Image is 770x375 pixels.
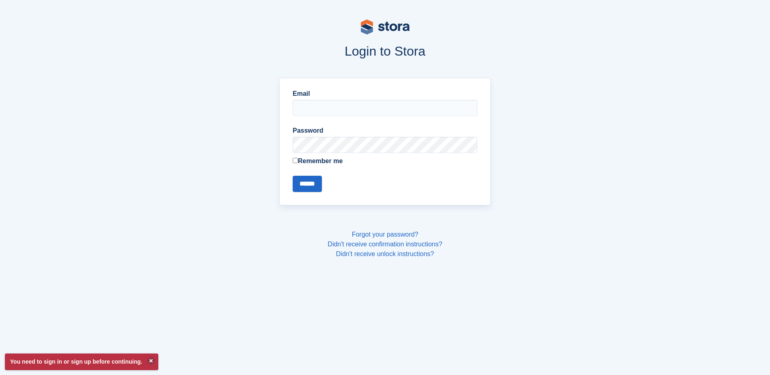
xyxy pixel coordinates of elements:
[293,156,477,166] label: Remember me
[125,44,646,58] h1: Login to Stora
[293,158,298,163] input: Remember me
[5,353,158,370] p: You need to sign in or sign up before continuing.
[361,19,410,34] img: stora-logo-53a41332b3708ae10de48c4981b4e9114cc0af31d8433b30ea865607fb682f29.svg
[352,231,418,238] a: Forgot your password?
[328,241,442,248] a: Didn't receive confirmation instructions?
[293,126,477,136] label: Password
[293,89,477,99] label: Email
[336,250,434,257] a: Didn't receive unlock instructions?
